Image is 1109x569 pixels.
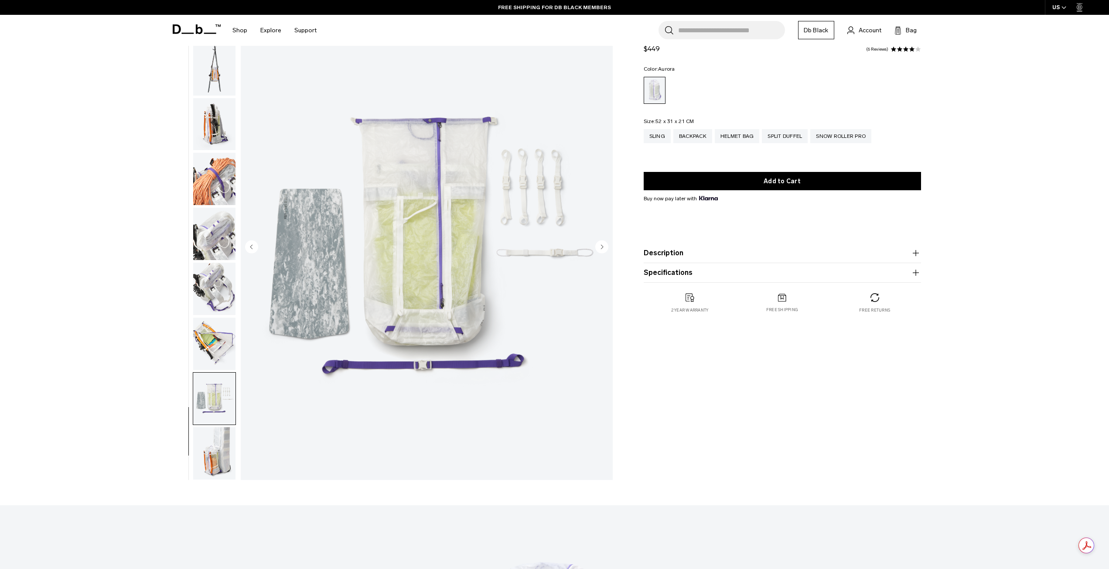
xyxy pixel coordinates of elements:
[644,77,665,104] a: Aurora
[193,262,236,315] button: Weigh_Lighter_Backpack_25L_13.png
[241,15,613,480] img: Weigh_Lighter_Backpack_25L_15.png
[810,129,871,143] a: Snow Roller Pro
[193,317,236,370] button: Weigh_Lighter_Backpack_25L_14.png
[894,25,917,35] button: Bag
[193,372,236,425] button: Weigh_Lighter_Backpack_25L_15.png
[766,307,798,313] p: Free shipping
[193,318,235,370] img: Weigh_Lighter_Backpack_25L_14.png
[699,196,718,200] img: {"height" => 20, "alt" => "Klarna"}
[644,195,718,202] span: Buy now pay later with
[847,25,881,35] a: Account
[260,15,281,46] a: Explore
[671,307,709,313] p: 2 year warranty
[193,98,235,151] img: Weigh_Lighter_Backpack_25L_10.png
[658,66,675,72] span: Aurora
[193,43,235,96] img: Weigh_Lighter_Backpack_25L_9.png
[193,153,235,205] img: Weigh_Lighter_Backpack_25L_11.png
[294,15,317,46] a: Support
[859,307,890,313] p: Free returns
[595,240,608,255] button: Next slide
[232,15,247,46] a: Shop
[859,26,881,35] span: Account
[193,427,236,480] button: Weigh_Lighter_Backpack_25L_16.png
[644,66,675,72] legend: Color:
[906,26,917,35] span: Bag
[762,129,808,143] a: Split Duffel
[498,3,611,11] a: FREE SHIPPING FOR DB BLACK MEMBERS
[715,129,760,143] a: Helmet Bag
[798,21,834,39] a: Db Black
[644,119,694,124] legend: Size:
[193,43,236,96] button: Weigh_Lighter_Backpack_25L_9.png
[644,45,660,53] span: $449
[245,240,258,255] button: Previous slide
[644,172,921,190] button: Add to Cart
[193,98,236,151] button: Weigh_Lighter_Backpack_25L_10.png
[644,267,921,278] button: Specifications
[193,263,235,315] img: Weigh_Lighter_Backpack_25L_13.png
[644,248,921,258] button: Description
[655,118,694,124] span: 52 x 31 x 21 CM
[673,129,712,143] a: Backpack
[644,129,671,143] a: Sling
[226,15,323,46] nav: Main Navigation
[193,208,235,260] img: Weigh_Lighter_Backpack_25L_12.png
[193,427,235,480] img: Weigh_Lighter_Backpack_25L_16.png
[193,207,236,261] button: Weigh_Lighter_Backpack_25L_12.png
[241,15,613,480] li: 17 / 18
[193,152,236,206] button: Weigh_Lighter_Backpack_25L_11.png
[193,373,235,425] img: Weigh_Lighter_Backpack_25L_15.png
[866,47,888,51] a: 6 reviews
